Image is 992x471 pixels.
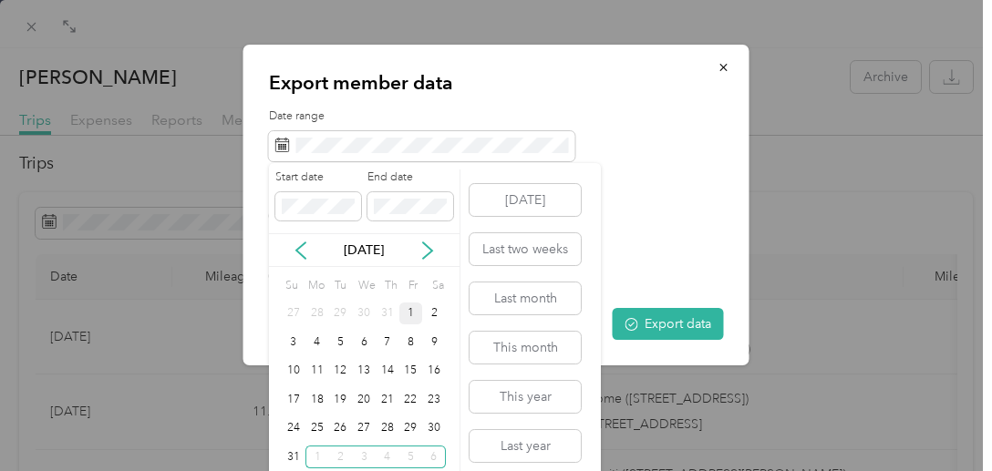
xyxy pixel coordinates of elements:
div: 1 [305,445,329,468]
p: [DATE] [325,241,402,260]
label: Start date [275,169,361,186]
div: 2 [422,302,446,325]
div: 8 [399,331,423,353]
label: Date range [269,108,724,125]
div: 31 [282,445,305,468]
div: 29 [399,417,423,440]
div: 12 [328,360,352,383]
div: We [355,273,376,299]
button: This year [470,381,581,413]
div: 7 [376,331,399,353]
button: This month [470,332,581,363]
div: Su [282,273,299,299]
div: 28 [376,417,399,440]
div: 15 [399,360,423,383]
div: 17 [282,388,305,411]
div: 11 [305,360,329,383]
div: 19 [328,388,352,411]
div: 29 [328,302,352,325]
div: 10 [282,360,305,383]
button: Last month [470,282,581,314]
button: Export data [613,308,724,340]
div: Th [382,273,399,299]
div: 20 [352,388,376,411]
div: 9 [422,331,446,353]
div: 24 [282,417,305,440]
div: 6 [352,331,376,353]
iframe: Everlance-gr Chat Button Frame [890,369,992,471]
button: Last two weeks [470,233,581,265]
div: 4 [305,331,329,353]
div: 31 [376,302,399,325]
div: 27 [282,302,305,325]
div: 13 [352,360,376,383]
div: 16 [422,360,446,383]
div: 30 [352,302,376,325]
div: 27 [352,417,376,440]
div: Fr [405,273,422,299]
div: 5 [399,445,423,468]
div: 25 [305,417,329,440]
label: End date [367,169,453,186]
div: 1 [399,302,423,325]
div: 6 [422,445,446,468]
div: 23 [422,388,446,411]
div: 26 [328,417,352,440]
div: 30 [422,417,446,440]
div: 18 [305,388,329,411]
button: [DATE] [470,184,581,216]
div: Tu [331,273,348,299]
div: 22 [399,388,423,411]
div: 3 [282,331,305,353]
div: 28 [305,302,329,325]
div: 4 [376,445,399,468]
div: 14 [376,360,399,383]
p: Export member data [269,70,724,96]
div: Sa [429,273,446,299]
div: 5 [328,331,352,353]
div: Mo [305,273,325,299]
button: Last year [470,430,581,462]
div: 21 [376,388,399,411]
div: 3 [352,445,376,468]
div: 2 [328,445,352,468]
